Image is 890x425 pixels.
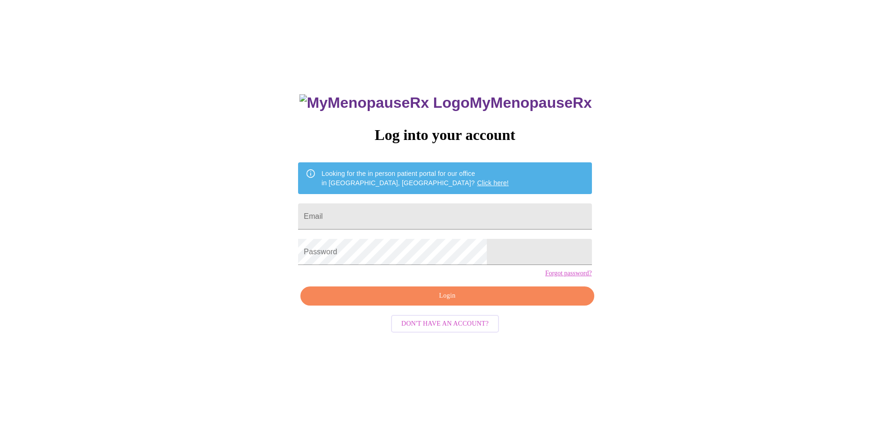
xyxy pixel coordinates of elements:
a: Click here! [477,179,509,187]
h3: Log into your account [298,126,591,144]
span: Don't have an account? [401,318,489,330]
a: Don't have an account? [389,319,501,327]
img: MyMenopauseRx Logo [299,94,470,111]
h3: MyMenopauseRx [299,94,592,111]
span: Login [311,290,583,302]
a: Forgot password? [545,270,592,277]
button: Login [300,286,594,306]
div: Looking for the in person patient portal for our office in [GEOGRAPHIC_DATA], [GEOGRAPHIC_DATA]? [321,165,509,191]
button: Don't have an account? [391,315,499,333]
